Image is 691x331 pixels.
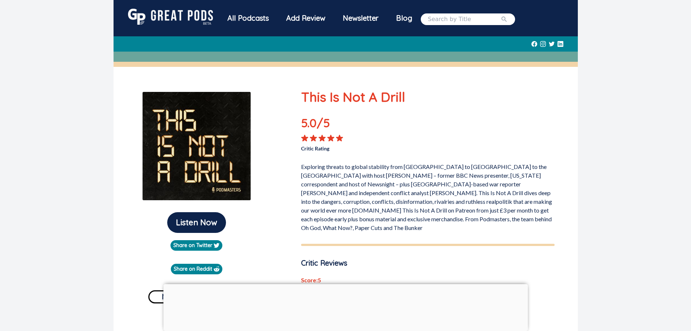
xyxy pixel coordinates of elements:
[128,9,213,25] img: GreatPods
[148,290,194,303] button: News
[301,87,555,107] p: This Is Not A Drill
[428,15,501,24] input: Search by Title
[142,92,251,201] img: This Is Not A Drill
[119,316,274,327] p: Audio Sample
[167,212,226,233] button: Listen Now
[219,9,277,29] a: All Podcasts
[334,9,387,29] a: Newsletter
[301,160,555,232] p: Exploring threats to global stability from [GEOGRAPHIC_DATA] to [GEOGRAPHIC_DATA] to the [GEOGRAP...
[170,240,222,251] a: Share on Twitter
[301,114,352,134] p: 5.0 /5
[277,9,334,28] a: Add Review
[387,9,421,28] a: Blog
[334,9,387,28] div: Newsletter
[301,142,428,152] p: Critic Rating
[148,287,194,303] a: News
[301,258,396,269] p: Critic Reviews
[171,264,222,274] a: Share on Reddit
[301,276,396,284] p: Score: 5
[219,9,277,28] div: All Podcasts
[163,284,528,329] iframe: Advertisement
